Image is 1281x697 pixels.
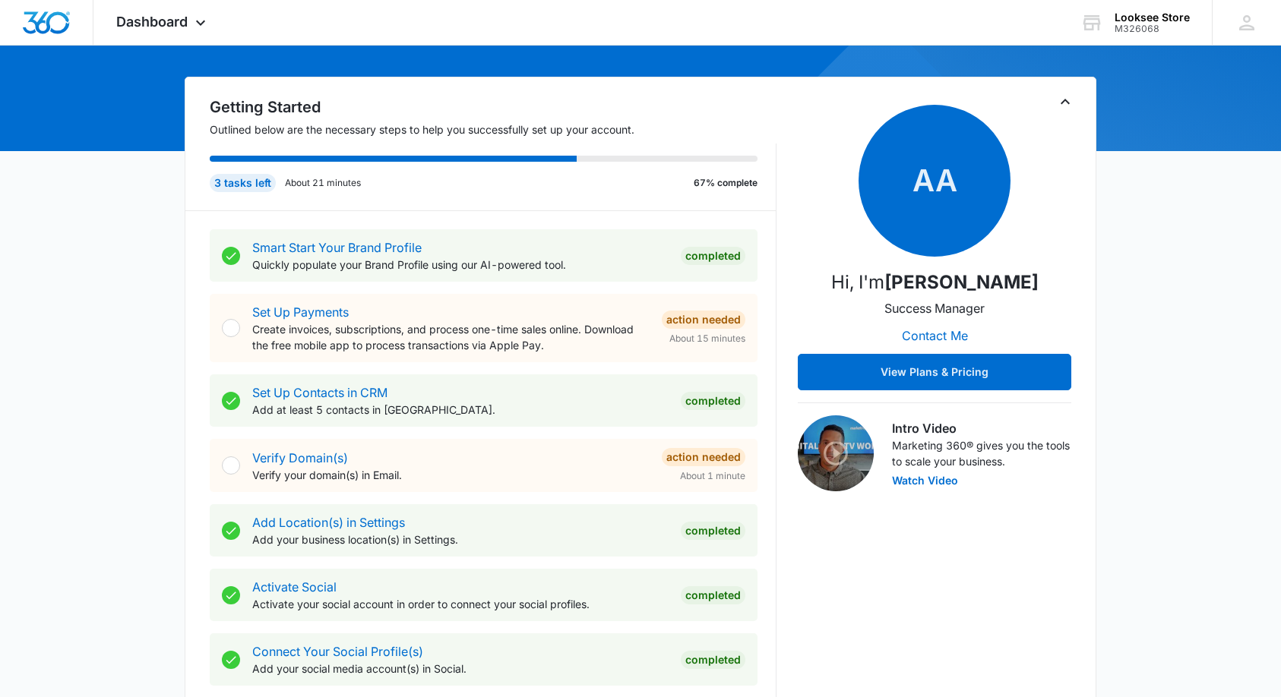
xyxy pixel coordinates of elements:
[285,176,361,190] p: About 21 minutes
[252,240,422,255] a: Smart Start Your Brand Profile
[681,586,745,604] div: Completed
[252,644,423,659] a: Connect Your Social Profile(s)
[681,392,745,410] div: Completed
[252,450,348,465] a: Verify Domain(s)
[798,415,874,491] img: Intro Video
[252,661,669,676] p: Add your social media account(s) in Social.
[892,475,958,486] button: Watch Video
[662,448,745,466] div: Action Needed
[210,96,777,118] h2: Getting Started
[892,419,1071,437] h3: Intro Video
[252,402,669,418] p: Add at least 5 contacts in [GEOGRAPHIC_DATA].
[831,269,1039,296] p: Hi, I'm
[681,522,745,540] div: Completed
[252,385,387,400] a: Set Up Contacts in CRM
[887,317,983,354] button: Contact Me
[859,105,1011,257] span: AA
[798,354,1071,390] button: View Plans & Pricing
[252,596,669,612] p: Activate your social account in order to connect your social profiles.
[681,651,745,669] div: Completed
[892,437,1071,469] p: Marketing 360® gives you the tools to scale your business.
[662,311,745,329] div: Action Needed
[252,515,405,530] a: Add Location(s) in Settings
[1056,93,1074,111] button: Toggle Collapse
[1115,11,1190,24] div: account name
[1115,24,1190,34] div: account id
[680,469,745,483] span: About 1 minute
[669,332,745,345] span: About 15 minutes
[116,14,188,30] span: Dashboard
[884,299,985,317] p: Success Manager
[681,247,745,265] div: Completed
[252,321,650,353] p: Create invoices, subscriptions, and process one-time sales online. Download the free mobile app t...
[210,174,276,192] div: 3 tasks left
[694,176,758,190] p: 67% complete
[252,531,669,547] p: Add your business location(s) in Settings.
[210,121,777,137] p: Outlined below are the necessary steps to help you successfully set up your account.
[884,271,1039,293] strong: [PERSON_NAME]
[252,304,349,320] a: Set Up Payments
[252,467,650,483] p: Verify your domain(s) in Email.
[252,257,669,273] p: Quickly populate your Brand Profile using our AI-powered tool.
[252,579,337,594] a: Activate Social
